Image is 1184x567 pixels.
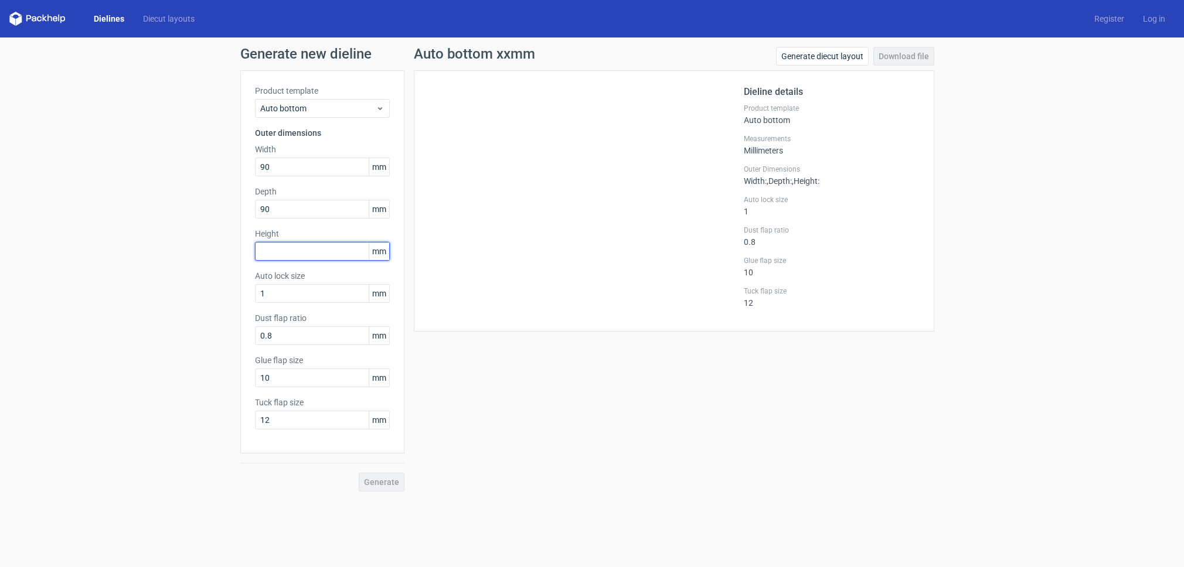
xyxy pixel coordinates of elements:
h3: Outer dimensions [255,127,390,139]
span: mm [369,242,389,260]
span: , Height : [792,176,819,186]
label: Glue flap size [255,354,390,366]
label: Width [255,144,390,155]
a: Generate diecut layout [776,47,869,66]
label: Dust flap ratio [255,312,390,324]
h2: Dieline details [744,85,920,99]
label: Dust flap ratio [744,226,920,235]
div: Millimeters [744,134,920,155]
div: Auto bottom [744,104,920,125]
a: Diecut layouts [134,13,204,25]
label: Auto lock size [744,195,920,204]
span: mm [369,411,389,429]
div: 1 [744,195,920,216]
label: Product template [744,104,920,113]
label: Product template [255,85,390,97]
span: mm [369,369,389,387]
label: Auto lock size [255,270,390,282]
span: mm [369,158,389,176]
div: 0.8 [744,226,920,247]
div: 10 [744,256,920,277]
span: mm [369,327,389,344]
label: Outer Dimensions [744,165,920,174]
h1: Generate new dieline [240,47,944,61]
label: Tuck flap size [744,286,920,296]
label: Height [255,228,390,240]
a: Dielines [84,13,134,25]
h1: Auto bottom xxmm [414,47,535,61]
a: Log in [1134,13,1175,25]
div: 12 [744,286,920,308]
a: Register [1085,13,1134,25]
label: Measurements [744,134,920,144]
label: Depth [255,186,390,197]
label: Tuck flap size [255,397,390,408]
span: Width : [744,176,767,186]
span: mm [369,200,389,218]
span: Auto bottom [260,103,376,114]
span: mm [369,285,389,302]
span: , Depth : [767,176,792,186]
label: Glue flap size [744,256,920,265]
